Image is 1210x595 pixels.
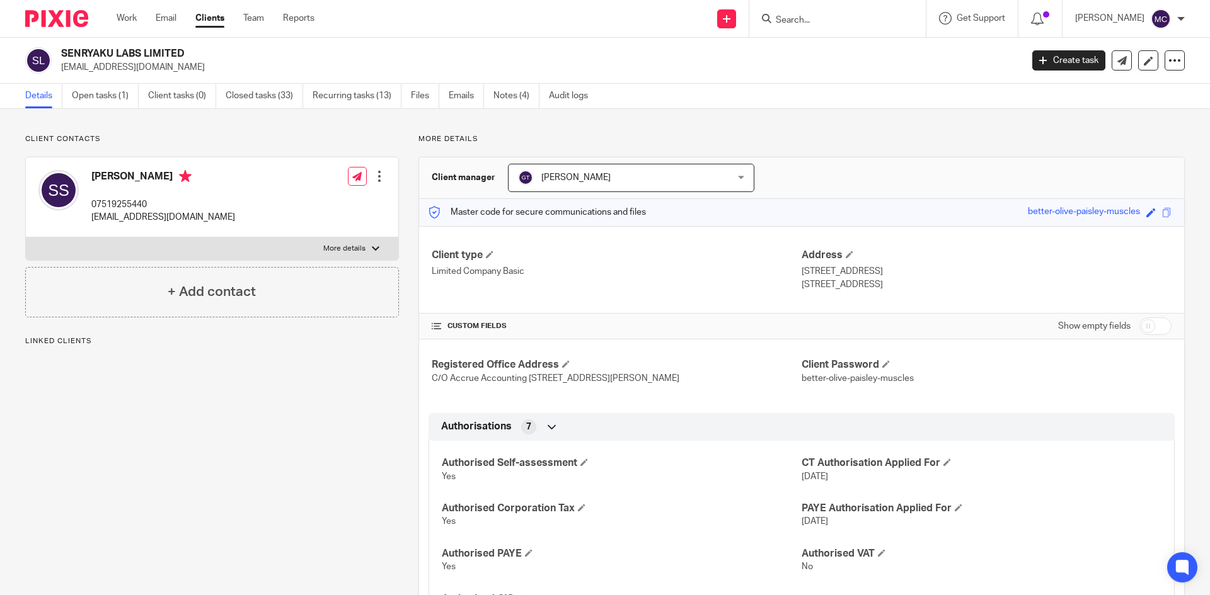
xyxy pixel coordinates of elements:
[411,84,439,108] a: Files
[541,173,611,182] span: [PERSON_NAME]
[1151,9,1171,29] img: svg%3E
[802,249,1172,262] h4: Address
[957,14,1005,23] span: Get Support
[1075,12,1144,25] p: [PERSON_NAME]
[226,84,303,108] a: Closed tasks (33)
[442,547,802,560] h4: Authorised PAYE
[25,84,62,108] a: Details
[156,12,176,25] a: Email
[25,336,399,346] p: Linked clients
[802,502,1161,515] h4: PAYE Authorisation Applied For
[441,420,512,433] span: Authorisations
[432,358,802,371] h4: Registered Office Address
[442,502,802,515] h4: Authorised Corporation Tax
[429,206,646,218] p: Master code for secure communications and files
[1032,50,1105,71] a: Create task
[283,12,314,25] a: Reports
[802,278,1172,291] p: [STREET_ADDRESS]
[442,456,802,470] h4: Authorised Self-assessment
[91,198,235,211] p: 07519255440
[179,170,192,183] i: Primary
[313,84,401,108] a: Recurring tasks (13)
[1028,205,1140,220] div: better-olive-paisley-muscles
[25,10,88,27] img: Pixie
[432,265,802,278] p: Limited Company Basic
[442,472,456,481] span: Yes
[802,517,828,526] span: [DATE]
[432,374,679,383] span: C/O Accrue Accounting [STREET_ADDRESS][PERSON_NAME]
[775,15,888,26] input: Search
[449,84,484,108] a: Emails
[323,244,366,254] p: More details
[802,358,1172,371] h4: Client Password
[1058,320,1131,332] label: Show empty fields
[526,421,531,433] span: 7
[802,472,828,481] span: [DATE]
[91,211,235,224] p: [EMAIL_ADDRESS][DOMAIN_NAME]
[442,517,456,526] span: Yes
[418,134,1185,144] p: More details
[432,249,802,262] h4: Client type
[72,84,139,108] a: Open tasks (1)
[148,84,216,108] a: Client tasks (0)
[802,265,1172,278] p: [STREET_ADDRESS]
[25,134,399,144] p: Client contacts
[61,61,1013,74] p: [EMAIL_ADDRESS][DOMAIN_NAME]
[432,171,495,184] h3: Client manager
[25,47,52,74] img: svg%3E
[168,282,256,302] h4: + Add contact
[91,170,235,186] h4: [PERSON_NAME]
[802,547,1161,560] h4: Authorised VAT
[61,47,823,60] h2: SENRYAKU LABS LIMITED
[38,170,79,210] img: svg%3E
[802,562,813,571] span: No
[117,12,137,25] a: Work
[243,12,264,25] a: Team
[518,170,533,185] img: svg%3E
[802,456,1161,470] h4: CT Authorisation Applied For
[549,84,597,108] a: Audit logs
[195,12,224,25] a: Clients
[802,374,914,383] span: better-olive-paisley-muscles
[432,321,802,331] h4: CUSTOM FIELDS
[442,562,456,571] span: Yes
[493,84,539,108] a: Notes (4)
